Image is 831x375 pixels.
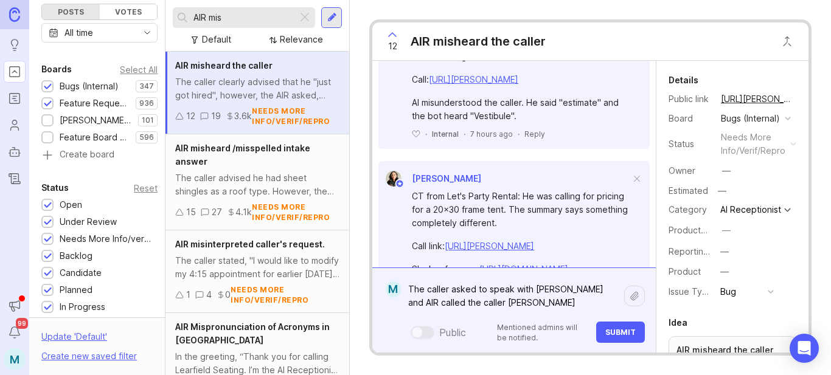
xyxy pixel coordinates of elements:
p: AIR misheard the caller [676,344,788,356]
div: · [425,129,427,139]
div: 12 [186,109,195,123]
div: Planned [60,283,92,297]
span: 12 [388,40,397,53]
div: 1 [186,288,190,301]
span: AIR Mispronunciation of Acronyms in [GEOGRAPHIC_DATA] [175,322,330,345]
a: [URL][PERSON_NAME] [445,241,534,251]
div: Bug [720,285,736,298]
img: member badge [395,179,405,188]
div: Reply [524,129,545,139]
div: Update ' Default ' [41,330,107,349]
div: Public link [669,92,711,106]
div: Select All [120,66,158,73]
div: Details [669,73,698,88]
div: 27 [212,205,222,219]
div: Boards [41,62,72,77]
div: Call: [412,73,630,86]
div: Public [439,325,466,340]
div: Call link: [412,239,630,253]
span: [PERSON_NAME] [412,173,481,184]
div: Idea [669,315,687,330]
a: [URL][PERSON_NAME] [717,91,796,107]
div: Internal [432,129,459,139]
span: AIR misheard the caller [175,60,273,71]
div: Backlog [60,249,92,263]
div: AIR misheard the caller [411,33,546,50]
div: CT from Let's Party Rental: He was calling for pricing for a 20x30 frame tent. The summary says s... [412,190,630,230]
input: Search... [193,11,293,24]
p: 347 [139,81,154,91]
div: Under Review [60,215,117,229]
div: — [722,224,731,237]
div: Relevance [280,33,323,46]
div: AI misunderstood the caller. He said "estimate" and the bot heard "Vestibule". [412,96,630,123]
div: · [518,129,520,139]
a: Users [4,114,26,136]
button: ProductboardID [718,222,734,238]
span: AIR misinterpreted caller's request. [175,239,325,249]
div: Bugs (Internal) [60,80,119,93]
div: The caller stated, "I would like to modify my 4:15 appointment for earlier [DATE]," and the AI in... [175,254,339,281]
div: needs more info/verif/repro [252,202,339,222]
a: Ysabelle Eugenio[PERSON_NAME] [378,171,481,187]
p: Mentioned admins will be notified. [497,322,589,343]
span: 7 hours ago [470,129,513,139]
div: — [720,265,729,278]
div: — [722,164,731,177]
div: 15 [186,205,196,219]
button: Notifications [4,322,26,343]
div: Open [60,198,82,212]
button: Announcements [4,295,26,317]
div: Default [202,33,231,46]
div: Posts [42,4,100,19]
a: Roadmaps [4,88,26,109]
a: Portal [4,61,26,83]
img: Ysabelle Eugenio [386,171,402,187]
p: 936 [139,98,154,108]
button: M [4,348,26,370]
div: Bugs (Internal) [721,112,780,125]
div: Open Intercom Messenger [790,334,819,363]
a: Changelog [4,168,26,190]
div: 0 [225,288,231,301]
div: Status [669,137,711,151]
div: Category [669,203,711,216]
div: All time [64,26,93,40]
div: 4 [206,288,212,301]
div: — [714,183,730,199]
div: Reset [134,185,158,191]
div: Owner [669,164,711,177]
a: Autopilot [4,141,26,163]
div: The caller clearly advised that he "just got hired", however, the AIR asked, "Can you please clar... [175,75,339,102]
a: Create board [41,150,158,161]
p: 596 [139,132,154,142]
div: — [720,245,729,258]
div: · [464,129,465,139]
div: needs more info/verif/repro [721,131,785,157]
div: Status [41,181,69,195]
a: [URL][DOMAIN_NAME] [479,264,568,274]
div: Needs More Info/verif/repro [60,232,151,246]
div: In Progress [60,300,105,314]
div: M [386,281,401,297]
a: AIR misheard the callerThe caller clearly advised that he "just got hired", however, the AIR aske... [165,52,349,134]
a: AIR misheard /misspelled intake answerThe caller advised he had sheet shingles as a roof type. Ho... [165,134,349,230]
div: Board [669,112,711,125]
button: Close button [775,29,799,53]
a: [URL][PERSON_NAME] [429,74,518,84]
div: needs more info/verif/repro [252,106,339,126]
span: Submit [605,328,636,337]
a: Ideas [4,34,26,56]
div: AI Receptionist [720,205,781,214]
span: AIR misheard /misspelled intake answer [175,143,310,167]
label: Product [669,266,701,277]
label: Issue Type [669,286,713,297]
a: AIR misinterpreted caller's request.The caller stated, "I would like to modify my 4:15 appointmen... [165,230,349,313]
svg: toggle icon [137,28,157,38]
img: Canny Home [9,7,20,21]
div: Slack reference: [412,263,630,276]
label: ProductboardID [669,225,733,235]
div: Votes [100,4,158,19]
div: Create new saved filter [41,349,137,363]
